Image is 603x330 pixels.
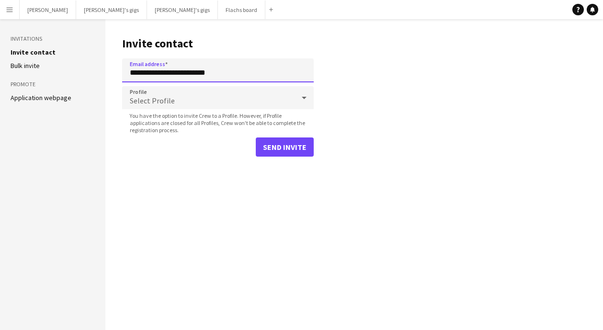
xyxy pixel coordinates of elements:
[147,0,218,19] button: [PERSON_NAME]'s gigs
[218,0,265,19] button: Flachs board
[11,48,56,57] a: Invite contact
[20,0,76,19] button: [PERSON_NAME]
[256,137,314,157] button: Send invite
[122,112,314,134] span: You have the option to invite Crew to a Profile. However, if Profile applications are closed for ...
[11,80,95,89] h3: Promote
[11,61,40,70] a: Bulk invite
[130,96,175,105] span: Select Profile
[11,34,95,43] h3: Invitations
[11,93,71,102] a: Application webpage
[122,36,314,51] h1: Invite contact
[76,0,147,19] button: [PERSON_NAME]'s gigs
